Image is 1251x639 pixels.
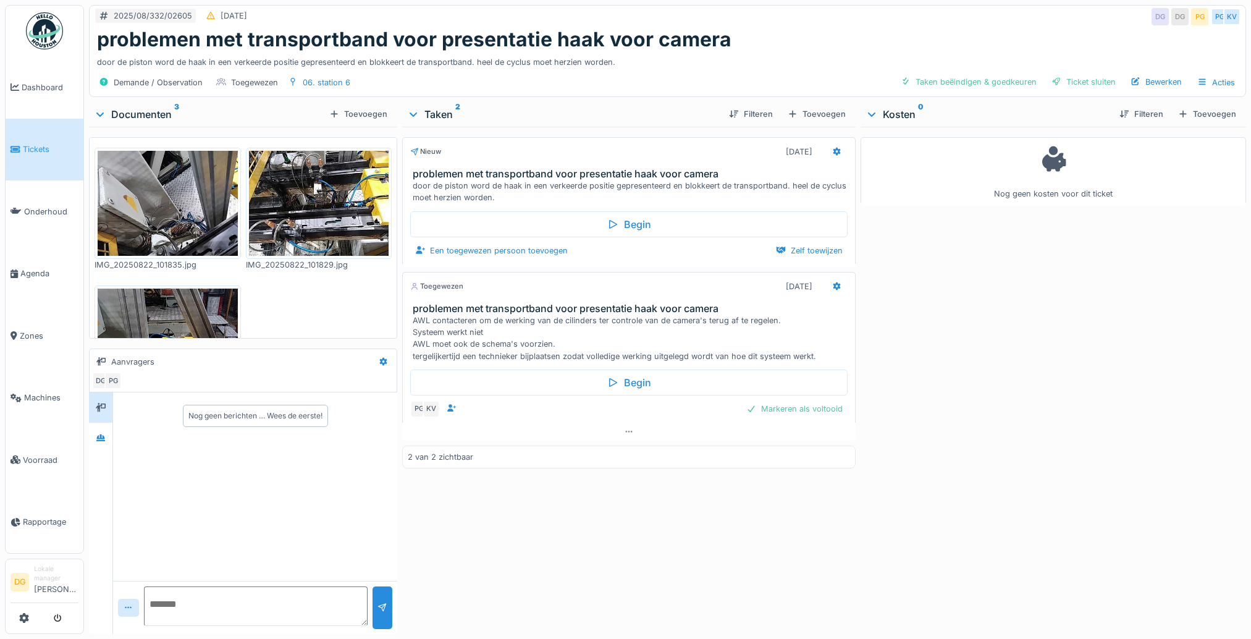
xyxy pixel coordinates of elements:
[1173,106,1241,122] div: Toevoegen
[34,564,78,600] li: [PERSON_NAME]
[20,330,78,342] span: Zones
[97,28,731,51] h1: problemen met transportband voor presentatie haak voor camera
[6,243,83,305] a: Agenda
[1171,8,1189,25] div: DG
[1192,74,1240,91] div: Acties
[410,281,463,292] div: Toegewezen
[92,372,109,389] div: DG
[23,454,78,466] span: Voorraad
[114,77,203,88] div: Demande / Observation
[866,107,1110,122] div: Kosten
[410,242,573,259] div: Een toegewezen persoon toevoegen
[303,77,350,88] div: 06. station 6
[410,211,847,237] div: Begin
[188,410,322,421] div: Nog geen berichten … Wees de eerste!
[413,168,849,180] h3: problemen met transportband voor presentatie haak voor camera
[24,206,78,218] span: Onderhoud
[221,10,247,22] div: [DATE]
[231,77,278,88] div: Toegewezen
[1223,8,1240,25] div: KV
[408,451,473,463] div: 2 van 2 zichtbaar
[1152,8,1169,25] div: DG
[1211,8,1228,25] div: PG
[896,74,1042,90] div: Taken beëindigen & goedkeuren
[111,356,154,368] div: Aanvragers
[410,370,847,396] div: Begin
[6,305,83,367] a: Zones
[97,51,1238,68] div: door de piston word de haak in een verkeerde positie gepresenteerd en blokkeert de transportband....
[413,180,849,203] div: door de piston word de haak in een verkeerde positie gepresenteerd en blokkeert de transportband....
[23,516,78,528] span: Rapportage
[174,107,179,122] sup: 3
[6,56,83,119] a: Dashboard
[6,180,83,243] a: Onderhoud
[26,12,63,49] img: Badge_color-CXgf-gQk.svg
[20,268,78,279] span: Agenda
[423,400,440,418] div: KV
[1047,74,1121,90] div: Ticket sluiten
[869,143,1238,200] div: Nog geen kosten voor dit ticket
[6,119,83,181] a: Tickets
[24,392,78,404] span: Machines
[771,242,848,259] div: Zelf toewijzen
[1191,8,1208,25] div: PG
[98,289,238,475] img: nareav38fdod4z0vxnjef2km6jjc
[786,281,812,292] div: [DATE]
[724,106,778,122] div: Filteren
[6,367,83,430] a: Machines
[94,107,324,122] div: Documenten
[918,107,924,122] sup: 0
[249,151,389,256] img: 7v8tntuuk0kwcdf0a4j7exfkwhj6
[741,400,848,417] div: Markeren als voltooid
[1126,74,1187,90] div: Bewerken
[95,259,241,271] div: IMG_20250822_101835.jpg
[783,106,851,122] div: Toevoegen
[786,146,812,158] div: [DATE]
[22,82,78,93] span: Dashboard
[1114,106,1168,122] div: Filteren
[98,151,238,256] img: ogp39gna6jalh3mr5a02rna57t69
[23,143,78,155] span: Tickets
[407,107,718,122] div: Taken
[11,564,78,603] a: DG Lokale manager[PERSON_NAME]
[34,564,78,583] div: Lokale manager
[455,107,460,122] sup: 2
[324,106,392,122] div: Toevoegen
[6,491,83,554] a: Rapportage
[11,573,29,591] li: DG
[246,259,392,271] div: IMG_20250822_101829.jpg
[413,315,849,362] div: AWL contacteren om de werking van de cilinders ter controle van de camera's terug af te regelen. ...
[410,146,441,157] div: Nieuw
[6,429,83,491] a: Voorraad
[410,400,428,418] div: PG
[413,303,849,315] h3: problemen met transportband voor presentatie haak voor camera
[114,10,192,22] div: 2025/08/332/02605
[104,372,122,389] div: PG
